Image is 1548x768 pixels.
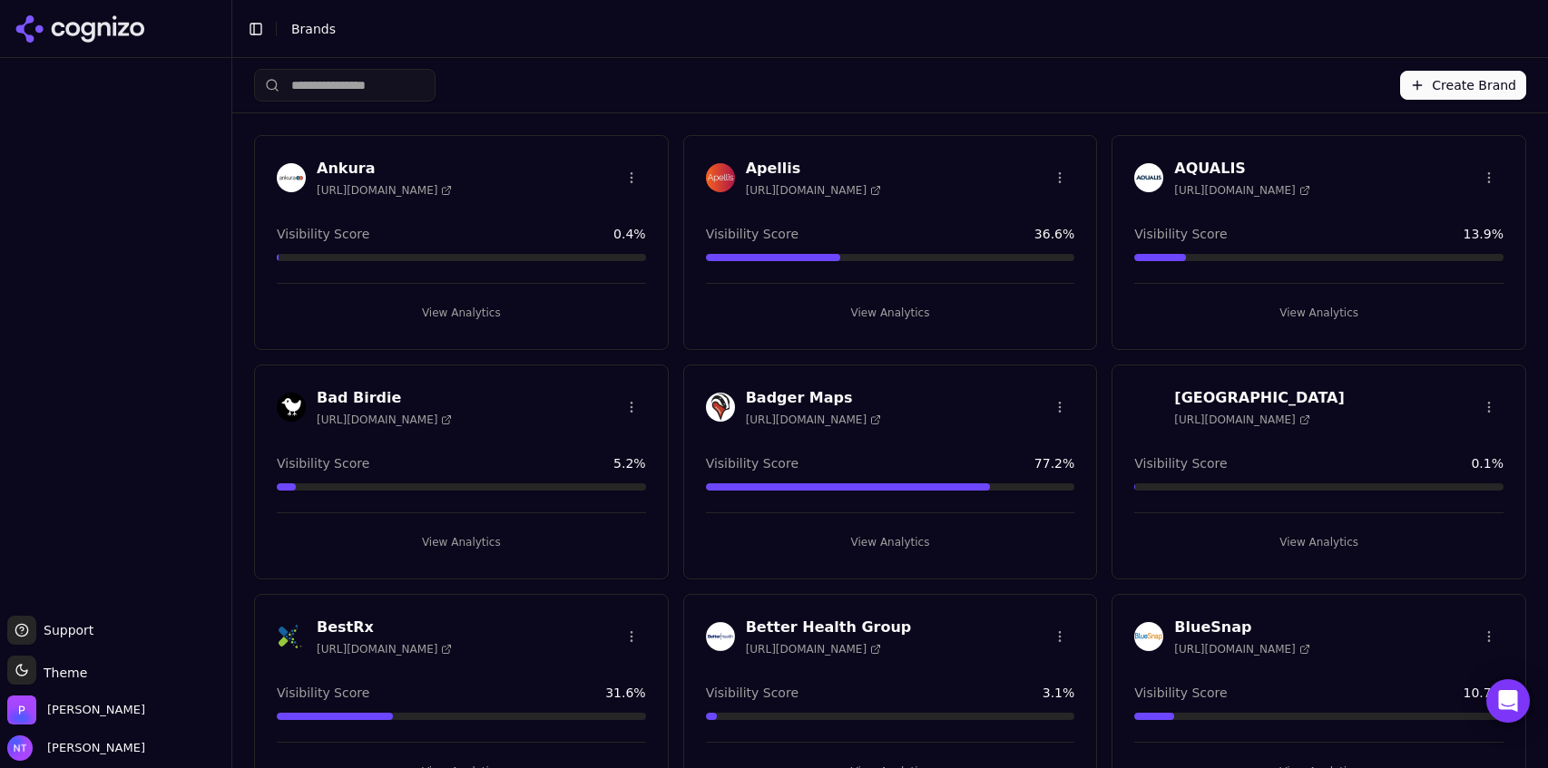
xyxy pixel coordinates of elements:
span: Visibility Score [706,684,798,702]
span: Visibility Score [277,225,369,243]
h3: AQUALIS [1174,158,1309,180]
span: [URL][DOMAIN_NAME] [1174,642,1309,656]
button: Open user button [7,735,145,761]
img: Berkshire [1134,393,1163,422]
img: BlueSnap [1134,622,1163,651]
span: 31.6 % [605,684,645,702]
span: [PERSON_NAME] [40,740,145,756]
button: Create Brand [1400,71,1526,100]
button: View Analytics [277,298,646,327]
h3: Ankura [317,158,452,180]
img: Better Health Group [706,622,735,651]
img: BestRx [277,622,306,651]
span: [URL][DOMAIN_NAME] [317,642,452,656]
img: Perrill [7,695,36,724]
div: Open Intercom Messenger [1486,679,1530,723]
img: Nate Tower [7,735,33,761]
h3: Apellis [746,158,881,180]
span: Visibility Score [1134,684,1227,702]
span: Support [36,621,93,639]
nav: breadcrumb [291,20,1497,38]
span: 5.2 % [613,454,646,472]
button: Open organization switcher [7,695,145,724]
span: Visibility Score [1134,454,1227,472]
button: View Analytics [1134,528,1504,557]
img: Apellis [706,163,735,192]
h3: Bad Birdie [317,387,452,409]
span: [URL][DOMAIN_NAME] [746,183,881,198]
h3: Better Health Group [746,617,912,638]
h3: BestRx [317,617,452,638]
button: View Analytics [706,298,1075,327]
span: [URL][DOMAIN_NAME] [317,183,452,198]
span: Visibility Score [277,684,369,702]
span: Visibility Score [706,225,798,243]
button: View Analytics [277,528,646,557]
h3: Badger Maps [746,387,881,409]
h3: BlueSnap [1174,617,1309,638]
span: 0.4 % [613,225,646,243]
span: 36.6 % [1034,225,1074,243]
span: [URL][DOMAIN_NAME] [1174,413,1309,427]
span: Brands [291,22,336,36]
span: [URL][DOMAIN_NAME] [317,413,452,427]
span: [URL][DOMAIN_NAME] [746,413,881,427]
img: Bad Birdie [277,393,306,422]
span: Perrill [47,702,145,718]
span: [URL][DOMAIN_NAME] [746,642,881,656]
span: Visibility Score [1134,225,1227,243]
span: 10.7 % [1464,684,1504,702]
span: 13.9 % [1464,225,1504,243]
span: 77.2 % [1034,454,1074,472]
button: View Analytics [1134,298,1504,327]
img: Ankura [277,163,306,192]
span: 3.1 % [1043,684,1075,702]
span: [URL][DOMAIN_NAME] [1174,183,1309,198]
span: 0.1 % [1471,454,1504,472]
span: Visibility Score [277,454,369,472]
span: Theme [36,666,87,680]
img: Badger Maps [706,393,735,422]
img: AQUALIS [1134,163,1163,192]
button: View Analytics [706,528,1075,557]
span: Visibility Score [706,454,798,472]
h3: [GEOGRAPHIC_DATA] [1174,387,1344,409]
